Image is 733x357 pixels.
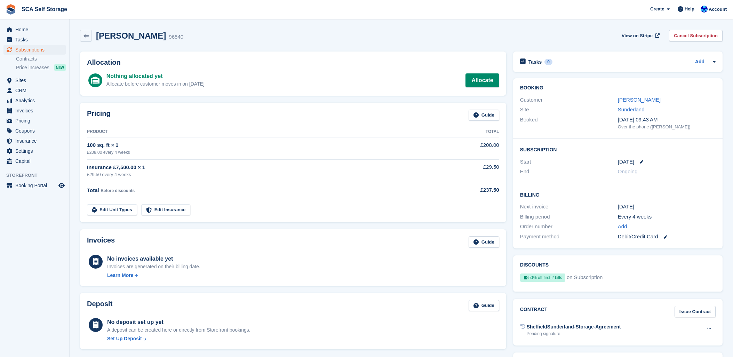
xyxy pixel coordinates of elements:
[3,76,66,85] a: menu
[527,331,621,337] div: Pending signature
[520,223,618,231] div: Order number
[520,106,618,114] div: Site
[107,263,200,270] div: Invoices are generated on their billing date.
[650,6,664,13] span: Create
[709,6,727,13] span: Account
[3,136,66,146] a: menu
[15,86,57,95] span: CRM
[619,30,661,41] a: View on Stripe
[544,59,552,65] div: 0
[15,76,57,85] span: Sites
[436,186,499,194] div: £237.50
[618,97,661,103] a: [PERSON_NAME]
[622,32,653,39] span: View on Stripe
[106,80,205,88] div: Allocate before customer moves in on [DATE]
[87,236,115,248] h2: Invoices
[107,335,142,342] div: Set Up Deposit
[96,31,166,40] h2: [PERSON_NAME]
[567,273,603,285] span: on Subscription
[520,213,618,221] div: Billing period
[54,64,66,71] div: NEW
[520,273,565,282] div: 50% off first 2 bills
[695,58,704,66] a: Add
[87,187,99,193] span: Total
[436,137,499,159] td: £208.00
[141,204,191,216] a: Edit Insurance
[3,106,66,116] a: menu
[169,33,183,41] div: 96540
[520,116,618,130] div: Booked
[15,25,57,34] span: Home
[701,6,708,13] img: Kelly Neesham
[107,326,250,334] p: A deposit can be created here or directly from Storefront bookings.
[469,236,499,248] a: Guide
[15,116,57,126] span: Pricing
[520,146,716,153] h2: Subscription
[87,126,436,137] th: Product
[520,262,716,268] h2: Discounts
[101,188,135,193] span: Before discounts
[3,156,66,166] a: menu
[87,141,436,149] div: 100 sq. ft × 1
[3,181,66,190] a: menu
[16,64,49,71] span: Price increases
[107,335,250,342] a: Set Up Deposit
[57,181,66,190] a: Preview store
[19,3,70,15] a: SCA Self Storage
[15,181,57,190] span: Booking Portal
[618,168,638,174] span: Ongoing
[520,158,618,166] div: Start
[618,203,716,211] div: [DATE]
[527,323,621,331] div: SheffieldSunderland-Storage-Agreement
[16,64,66,71] a: Price increases NEW
[520,306,548,317] h2: Contract
[87,300,112,311] h2: Deposit
[618,116,716,124] div: [DATE] 09:43 AM
[15,106,57,116] span: Invoices
[3,35,66,45] a: menu
[520,168,618,176] div: End
[520,233,618,241] div: Payment method
[107,318,250,326] div: No deposit set up yet
[15,126,57,136] span: Coupons
[87,58,499,66] h2: Allocation
[15,146,57,156] span: Settings
[3,96,66,105] a: menu
[3,126,66,136] a: menu
[618,223,627,231] a: Add
[107,272,133,279] div: Learn More
[16,56,66,62] a: Contracts
[520,85,716,91] h2: Booking
[3,146,66,156] a: menu
[87,164,436,172] div: Insurance £7,500.00 × 1
[87,171,436,178] div: £29.50 every 4 weeks
[469,300,499,311] a: Guide
[3,45,66,55] a: menu
[520,203,618,211] div: Next invoice
[618,213,716,221] div: Every 4 weeks
[15,136,57,146] span: Insurance
[3,116,66,126] a: menu
[15,35,57,45] span: Tasks
[618,124,716,130] div: Over the phone ([PERSON_NAME])
[87,149,436,156] div: £208.00 every 4 weeks
[87,204,137,216] a: Edit Unit Types
[6,4,16,15] img: stora-icon-8386f47178a22dfd0bd8f6a31ec36ba5ce8667c1dd55bd0f319d3a0aa187defe.svg
[3,25,66,34] a: menu
[618,233,716,241] div: Debit/Credit Card
[618,158,634,166] time: 2025-09-26 23:00:00 UTC
[107,255,200,263] div: No invoices available yet
[685,6,694,13] span: Help
[6,172,69,179] span: Storefront
[87,110,111,121] h2: Pricing
[15,156,57,166] span: Capital
[465,73,499,87] a: Allocate
[528,59,542,65] h2: Tasks
[618,106,645,112] a: Sunderland
[436,159,499,182] td: £29.50
[669,30,723,41] a: Cancel Subscription
[675,306,716,317] a: Issue Contract
[469,110,499,121] a: Guide
[520,191,716,198] h2: Billing
[107,272,200,279] a: Learn More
